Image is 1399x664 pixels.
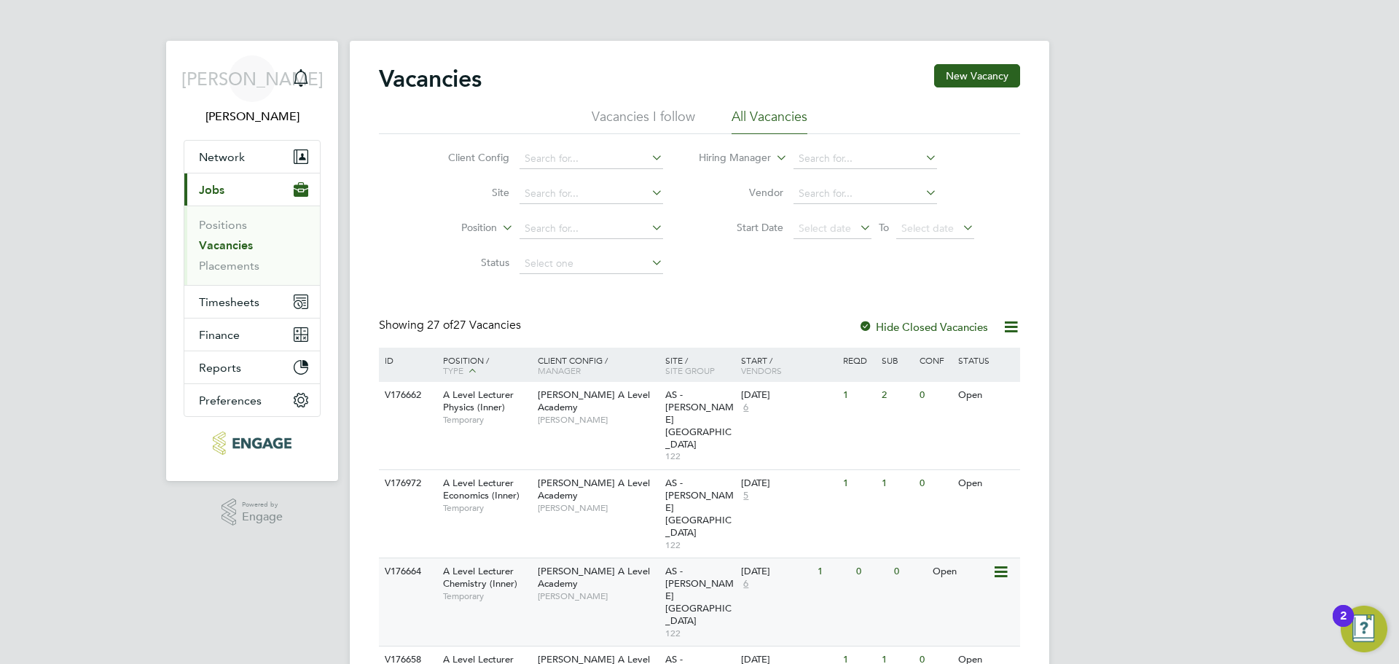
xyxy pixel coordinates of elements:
[199,394,262,407] span: Preferences
[662,348,738,383] div: Site /
[426,256,509,269] label: Status
[443,502,530,514] span: Temporary
[199,218,247,232] a: Positions
[839,470,877,497] div: 1
[665,364,715,376] span: Site Group
[839,348,877,372] div: Reqd
[534,348,662,383] div: Client Config /
[916,382,954,409] div: 0
[381,558,432,585] div: V176664
[184,319,320,351] button: Finance
[443,388,514,413] span: A Level Lecturer Physics (Inner)
[699,186,783,199] label: Vendor
[381,348,432,372] div: ID
[184,206,320,285] div: Jobs
[443,364,463,376] span: Type
[199,361,241,375] span: Reports
[381,470,432,497] div: V176972
[741,402,751,414] span: 6
[878,470,916,497] div: 1
[878,382,916,409] div: 2
[934,64,1020,87] button: New Vacancy
[379,318,524,333] div: Showing
[184,351,320,383] button: Reports
[520,219,663,239] input: Search for...
[741,578,751,590] span: 6
[665,388,734,450] span: AS - [PERSON_NAME][GEOGRAPHIC_DATA]
[916,470,954,497] div: 0
[199,295,259,309] span: Timesheets
[737,348,839,383] div: Start /
[741,389,836,402] div: [DATE]
[955,348,1018,372] div: Status
[427,318,453,332] span: 27 of
[538,364,581,376] span: Manager
[443,477,520,501] span: A Level Lecturer Economics (Inner)
[538,590,658,602] span: [PERSON_NAME]
[199,259,259,273] a: Placements
[699,221,783,234] label: Start Date
[741,477,836,490] div: [DATE]
[184,384,320,416] button: Preferences
[199,150,245,164] span: Network
[199,183,224,197] span: Jobs
[665,477,734,539] span: AS - [PERSON_NAME][GEOGRAPHIC_DATA]
[874,218,893,237] span: To
[199,328,240,342] span: Finance
[426,151,509,164] label: Client Config
[839,382,877,409] div: 1
[793,184,937,204] input: Search for...
[916,348,954,372] div: Conf
[929,558,992,585] div: Open
[853,558,890,585] div: 0
[538,388,650,413] span: [PERSON_NAME] A Level Academy
[538,502,658,514] span: [PERSON_NAME]
[665,628,734,639] span: 122
[184,55,321,125] a: [PERSON_NAME][PERSON_NAME]
[443,565,517,590] span: A Level Lecturer Chemistry (Inner)
[538,414,658,426] span: [PERSON_NAME]
[413,221,497,235] label: Position
[665,450,734,462] span: 122
[184,141,320,173] button: Network
[858,320,988,334] label: Hide Closed Vacancies
[184,431,321,455] a: Go to home page
[242,511,283,523] span: Engage
[1341,606,1387,652] button: Open Resource Center, 2 new notifications
[181,69,324,88] span: [PERSON_NAME]
[222,499,283,526] a: Powered byEngage
[184,286,320,318] button: Timesheets
[426,186,509,199] label: Site
[799,222,851,235] span: Select date
[793,149,937,169] input: Search for...
[665,539,734,551] span: 122
[166,41,338,481] nav: Main navigation
[379,64,482,93] h2: Vacancies
[890,558,928,585] div: 0
[520,254,663,274] input: Select one
[538,565,650,590] span: [PERSON_NAME] A Level Academy
[741,490,751,502] span: 5
[184,108,321,125] span: Jerin Aktar
[520,184,663,204] input: Search for...
[814,558,852,585] div: 1
[381,382,432,409] div: V176662
[955,470,1018,497] div: Open
[432,348,534,384] div: Position /
[901,222,954,235] span: Select date
[878,348,916,372] div: Sub
[184,173,320,206] button: Jobs
[1340,616,1347,635] div: 2
[955,382,1018,409] div: Open
[213,431,291,455] img: morganhunt-logo-retina.png
[242,499,283,511] span: Powered by
[520,149,663,169] input: Search for...
[199,238,253,252] a: Vacancies
[732,108,807,134] li: All Vacancies
[665,565,734,627] span: AS - [PERSON_NAME][GEOGRAPHIC_DATA]
[741,364,782,376] span: Vendors
[538,477,650,501] span: [PERSON_NAME] A Level Academy
[592,108,695,134] li: Vacancies I follow
[741,566,810,578] div: [DATE]
[427,318,521,332] span: 27 Vacancies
